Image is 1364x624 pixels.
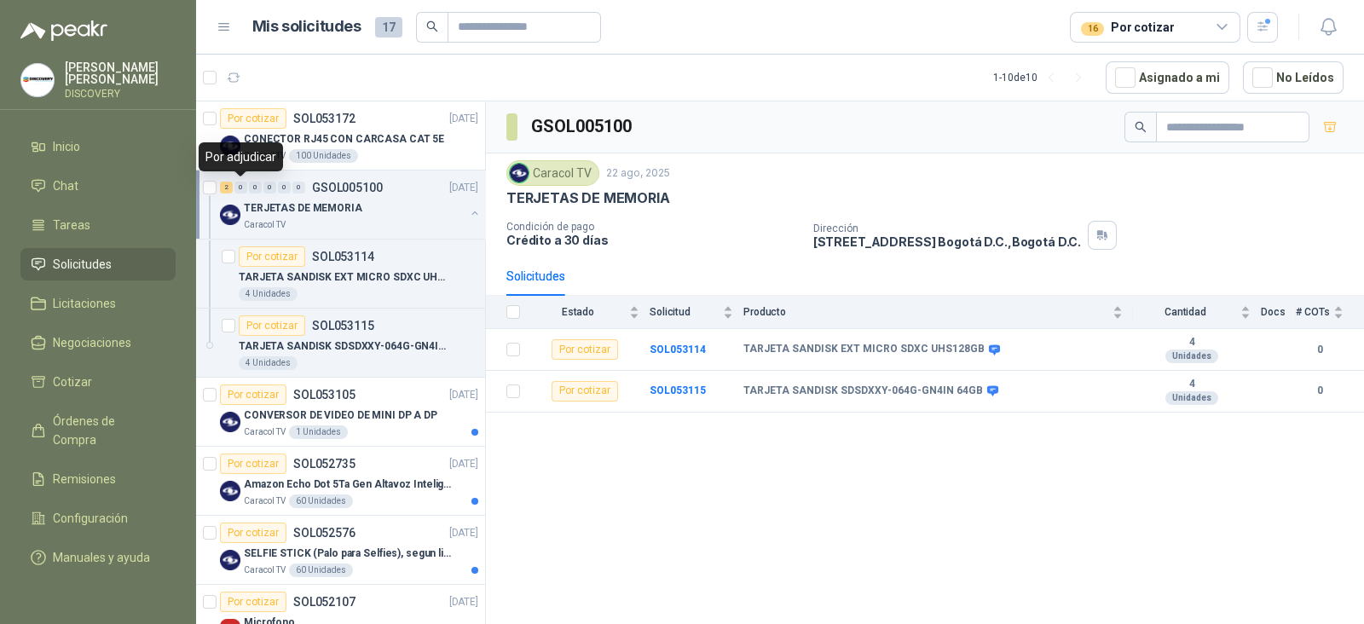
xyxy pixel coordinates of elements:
p: SOL053115 [312,320,374,332]
a: Tareas [20,209,176,241]
a: Chat [20,170,176,202]
span: Chat [53,176,78,195]
p: [DATE] [449,387,478,403]
span: Negociaciones [53,333,131,352]
span: Estado [530,306,626,318]
a: Por cotizarSOL053114TARJETA SANDISK EXT MICRO SDXC UHS128GB4 Unidades [196,240,485,309]
p: CONVERSOR DE VIDEO DE MINI DP A DP [244,407,437,424]
p: Crédito a 30 días [506,233,800,247]
p: [DATE] [449,180,478,196]
span: 17 [375,17,402,38]
p: SOL052735 [293,458,355,470]
p: 22 ago, 2025 [606,165,670,182]
a: Por cotizarSOL053172[DATE] Company LogoCONECTOR RJ45 CON CARCASA CAT 5ECaracol TV100 Unidades [196,101,485,170]
p: [STREET_ADDRESS] Bogotá D.C. , Bogotá D.C. [813,234,1081,249]
p: SOL052107 [293,596,355,608]
div: 0 [292,182,305,194]
div: 4 Unidades [239,356,298,370]
span: Producto [743,306,1109,318]
div: Por cotizar [220,108,286,129]
a: 2 0 0 0 0 0 GSOL005100[DATE] Company LogoTERJETAS DE MEMORIACaracol TV [220,177,482,232]
p: Condición de pago [506,221,800,233]
span: Órdenes de Compra [53,412,159,449]
div: Por cotizar [220,592,286,612]
p: [DATE] [449,594,478,610]
span: Solicitudes [53,255,112,274]
div: Caracol TV [506,160,599,186]
img: Logo peakr [20,20,107,41]
span: Cantidad [1133,306,1237,318]
img: Company Logo [510,164,529,182]
span: Configuración [53,509,128,528]
button: No Leídos [1243,61,1344,94]
a: Por cotizarSOL053115TARJETA SANDISK SDSDXXY-064G-GN4IN 64GB4 Unidades [196,309,485,378]
p: GSOL005100 [312,182,383,194]
div: Por cotizar [220,523,286,543]
div: Por cotizar [220,454,286,474]
th: Estado [530,296,650,329]
div: Por cotizar [552,381,618,402]
th: Cantidad [1133,296,1261,329]
div: 60 Unidades [289,563,353,577]
a: Solicitudes [20,248,176,280]
div: 0 [263,182,276,194]
div: Por cotizar [552,339,618,360]
div: 60 Unidades [289,494,353,508]
p: Amazon Echo Dot 5Ta Gen Altavoz Inteligente Alexa Azul [244,477,456,493]
div: Por cotizar [239,246,305,267]
p: [PERSON_NAME] [PERSON_NAME] [65,61,176,85]
a: SOL053115 [650,384,706,396]
span: search [426,20,438,32]
span: Tareas [53,216,90,234]
p: [DATE] [449,111,478,127]
b: 4 [1133,336,1251,350]
span: search [1135,121,1147,133]
span: Manuales y ayuda [53,548,150,567]
span: Remisiones [53,470,116,488]
p: SELFIE STICK (Palo para Selfies), segun link adjunto [244,546,456,562]
a: Órdenes de Compra [20,405,176,456]
th: Solicitud [650,296,743,329]
th: Docs [1261,296,1296,329]
a: Manuales y ayuda [20,541,176,574]
a: Por cotizarSOL052735[DATE] Company LogoAmazon Echo Dot 5Ta Gen Altavoz Inteligente Alexa AzulCara... [196,447,485,516]
img: Company Logo [220,550,240,570]
b: TARJETA SANDISK SDSDXXY-064G-GN4IN 64GB [743,384,983,398]
div: 0 [278,182,291,194]
a: Remisiones [20,463,176,495]
img: Company Logo [220,205,240,225]
b: 0 [1296,342,1344,358]
button: Asignado a mi [1106,61,1229,94]
a: Por cotizarSOL052576[DATE] Company LogoSELFIE STICK (Palo para Selfies), segun link adjuntoCaraco... [196,516,485,585]
div: Solicitudes [506,267,565,286]
p: SOL053172 [293,113,355,124]
div: Unidades [1165,350,1218,363]
div: 0 [234,182,247,194]
div: 1 Unidades [289,425,348,439]
div: Unidades [1165,391,1218,405]
p: Caracol TV [244,149,286,163]
a: Inicio [20,130,176,163]
a: Por cotizarSOL053105[DATE] Company LogoCONVERSOR DE VIDEO DE MINI DP A DPCaracol TV1 Unidades [196,378,485,447]
a: Configuración [20,502,176,534]
p: [DATE] [449,525,478,541]
b: TARJETA SANDISK EXT MICRO SDXC UHS128GB [743,343,985,356]
img: Company Logo [21,64,54,96]
img: Company Logo [220,412,240,432]
span: Cotizar [53,373,92,391]
div: Por cotizar [220,384,286,405]
span: Inicio [53,137,80,156]
h1: Mis solicitudes [252,14,361,39]
p: TERJETAS DE MEMORIA [244,200,362,217]
div: 1 - 10 de 10 [993,64,1092,91]
p: Dirección [813,222,1081,234]
div: Por cotizar [1081,18,1174,37]
a: SOL053114 [650,344,706,355]
a: Negociaciones [20,326,176,359]
span: Solicitud [650,306,720,318]
p: Caracol TV [244,425,286,439]
h3: GSOL005100 [531,113,634,140]
img: Company Logo [220,481,240,501]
